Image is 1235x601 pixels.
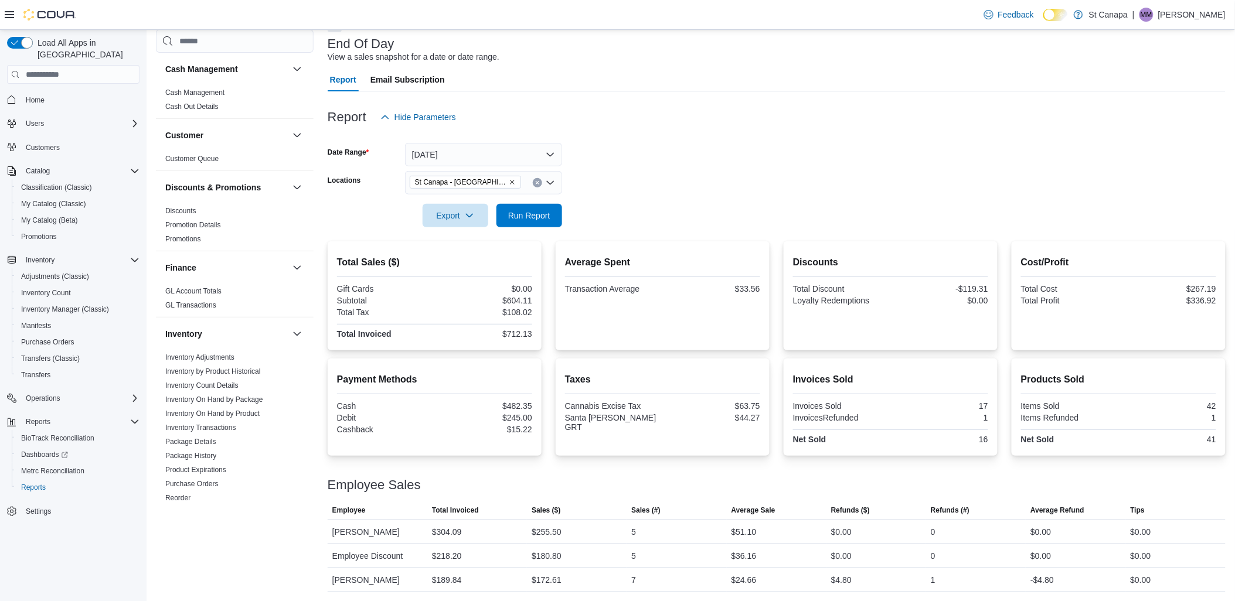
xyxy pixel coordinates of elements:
[337,284,433,293] div: Gift Cards
[337,401,433,411] div: Cash
[165,494,190,502] a: Reorder
[165,353,234,361] a: Inventory Adjustments
[665,401,760,411] div: $63.75
[165,287,222,295] a: GL Account Totals
[21,253,59,267] button: Inventory
[565,401,661,411] div: Cannabis Excise Tax
[931,573,935,587] div: 1
[430,204,481,227] span: Export
[290,327,304,341] button: Inventory
[337,413,433,422] div: Debit
[165,182,288,193] button: Discounts & Promotions
[165,367,261,375] a: Inventory by Product Historical
[16,286,76,300] a: Inventory Count
[432,506,479,515] span: Total Invoiced
[1021,435,1054,444] strong: Net Sold
[337,425,433,434] div: Cashback
[165,129,203,141] h3: Customer
[631,506,660,515] span: Sales (#)
[2,252,144,268] button: Inventory
[21,337,74,347] span: Purchase Orders
[165,452,216,460] a: Package History
[26,394,60,403] span: Operations
[12,479,144,496] button: Reports
[21,141,64,155] a: Customers
[12,430,144,446] button: BioTrack Reconciliation
[565,373,760,387] h2: Taxes
[156,152,314,170] div: Customer
[165,234,201,244] span: Promotions
[1030,506,1084,515] span: Average Refund
[330,68,356,91] span: Report
[26,507,51,516] span: Settings
[1021,255,1216,269] h2: Cost/Profit
[21,391,65,405] button: Operations
[831,573,852,587] div: $4.80
[793,401,889,411] div: Invoices Sold
[532,549,562,563] div: $180.80
[165,300,216,310] span: GL Transactions
[165,155,219,163] a: Customer Queue
[328,37,394,51] h3: End Of Day
[165,235,201,243] a: Promotions
[16,197,140,211] span: My Catalog (Classic)
[21,93,49,107] a: Home
[16,286,140,300] span: Inventory Count
[415,176,506,188] span: St Canapa - [GEOGRAPHIC_DATA][PERSON_NAME]
[328,478,421,492] h3: Employee Sales
[12,317,144,334] button: Manifests
[532,506,560,515] span: Sales ($)
[165,437,216,446] span: Package Details
[290,261,304,275] button: Finance
[21,504,140,518] span: Settings
[2,390,144,407] button: Operations
[21,433,94,443] span: BioTrack Reconciliation
[156,86,314,118] div: Cash Management
[565,413,661,432] div: Santa [PERSON_NAME] GRT
[12,285,144,301] button: Inventory Count
[26,417,50,426] span: Reports
[21,164,140,178] span: Catalog
[21,450,68,459] span: Dashboards
[21,288,71,298] span: Inventory Count
[328,148,369,157] label: Date Range
[893,401,988,411] div: 17
[165,409,260,418] a: Inventory On Hand by Product
[21,321,51,330] span: Manifests
[16,480,50,494] a: Reports
[2,115,144,132] button: Users
[16,464,89,478] a: Metrc Reconciliation
[337,296,433,305] div: Subtotal
[23,9,76,21] img: Cova
[12,196,144,212] button: My Catalog (Classic)
[532,525,562,539] div: $255.50
[165,103,219,111] a: Cash Out Details
[16,269,140,284] span: Adjustments (Classic)
[1043,9,1068,21] input: Dark Mode
[1121,413,1216,422] div: 1
[12,350,144,367] button: Transfers (Classic)
[12,334,144,350] button: Purchase Orders
[165,206,196,216] span: Discounts
[16,351,140,366] span: Transfers (Classic)
[165,381,239,390] a: Inventory Count Details
[2,503,144,520] button: Settings
[328,568,427,592] div: [PERSON_NAME]
[1021,413,1117,422] div: Items Refunded
[156,350,314,524] div: Inventory
[1021,401,1117,411] div: Items Sold
[12,367,144,383] button: Transfers
[21,183,92,192] span: Classification (Classic)
[565,284,661,293] div: Transaction Average
[437,296,532,305] div: $604.11
[532,573,562,587] div: $172.61
[437,284,532,293] div: $0.00
[290,62,304,76] button: Cash Management
[831,525,852,539] div: $0.00
[21,92,140,107] span: Home
[16,431,99,445] a: BioTrack Reconciliation
[16,464,140,478] span: Metrc Reconciliation
[1131,525,1151,539] div: $0.00
[26,166,50,176] span: Catalog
